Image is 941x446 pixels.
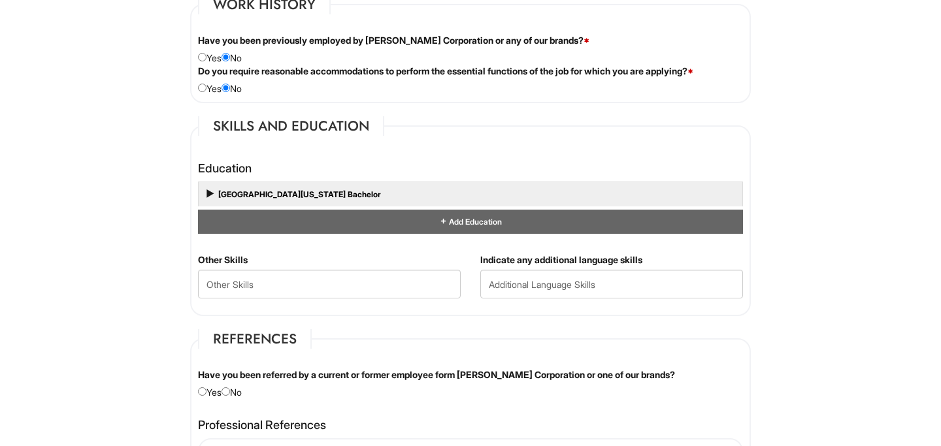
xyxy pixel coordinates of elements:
div: Yes No [188,368,753,399]
input: Other Skills [198,270,461,298]
legend: References [198,329,312,349]
div: Yes No [188,65,753,95]
div: Yes No [188,34,753,65]
legend: Skills and Education [198,116,384,136]
label: Have you been previously employed by [PERSON_NAME] Corporation or any of our brands? [198,34,589,47]
a: Add Education [439,217,502,227]
input: Additional Language Skills [480,270,743,298]
a: [GEOGRAPHIC_DATA][US_STATE] Bachelor [217,189,381,199]
label: Indicate any additional language skills [480,253,642,266]
span: Add Education [448,217,502,227]
h4: Professional References [198,419,743,432]
label: Have you been referred by a current or former employee form [PERSON_NAME] Corporation or one of o... [198,368,675,381]
label: Other Skills [198,253,248,266]
label: Do you require reasonable accommodations to perform the essential functions of the job for which ... [198,65,693,78]
h4: Education [198,162,743,175]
